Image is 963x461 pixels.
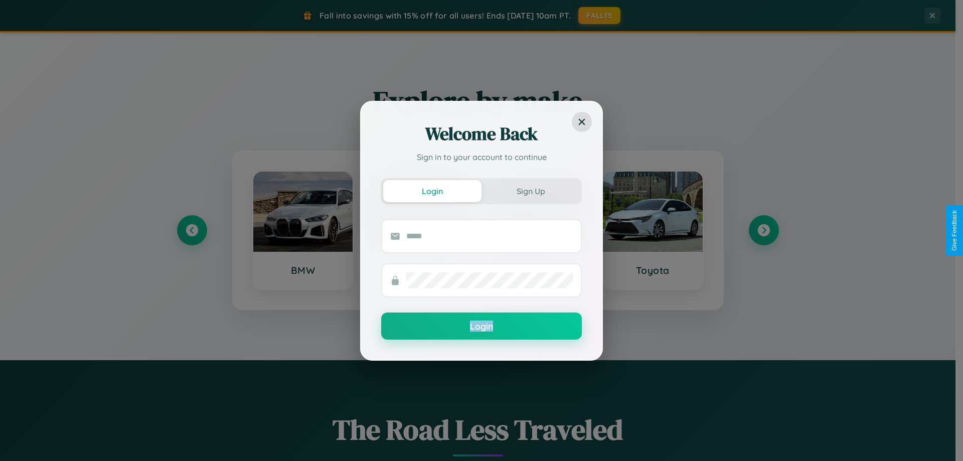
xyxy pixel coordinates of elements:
p: Sign in to your account to continue [381,151,582,163]
div: Give Feedback [951,210,958,251]
h2: Welcome Back [381,122,582,146]
button: Login [383,180,481,202]
button: Login [381,313,582,340]
button: Sign Up [481,180,580,202]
